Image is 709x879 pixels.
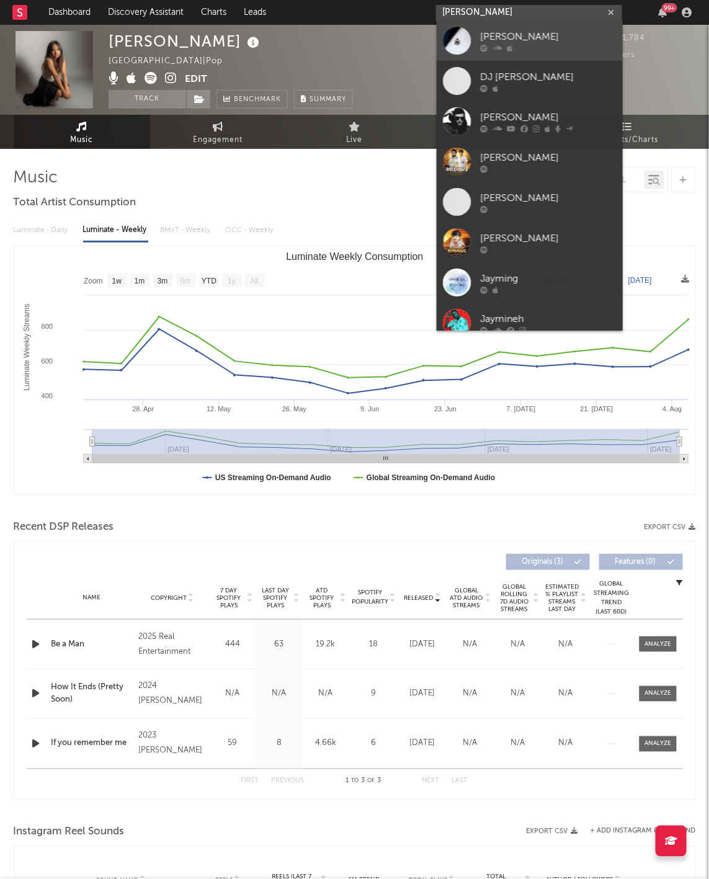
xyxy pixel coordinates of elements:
button: Summary [294,90,353,109]
div: 19.2k [306,638,346,651]
text: Luminate Weekly Streams [22,304,31,391]
text: 1m [134,277,145,286]
text: 3m [157,277,167,286]
div: Jaymineh [480,312,617,327]
a: [PERSON_NAME] [437,222,623,262]
div: 444 [213,638,253,651]
span: to [351,779,359,784]
text: 23. Jun [434,405,457,413]
div: 2023 [PERSON_NAME] [138,729,206,759]
button: Originals(3) [506,554,590,570]
text: Luminate Weekly Consumption [286,251,423,262]
div: N/A [545,688,587,700]
div: Jayming [480,272,617,287]
a: [PERSON_NAME] [437,101,623,141]
span: Live [347,133,363,148]
a: If you remember me [51,738,133,750]
text: [DATE] [628,276,652,285]
text: Zoom [84,277,103,286]
div: 9 [352,688,396,700]
span: Music [70,133,93,148]
text: 400 [41,392,52,399]
div: [PERSON_NAME] [109,31,262,51]
button: Export CSV [527,828,578,836]
text: 800 [41,323,52,330]
input: Search for artists [436,5,622,20]
span: Copyright [151,594,187,602]
span: Released [404,594,434,602]
div: 1 3 3 [329,774,398,789]
text: 12. May [207,405,231,413]
a: [PERSON_NAME] [437,141,623,182]
button: Edit [185,72,207,87]
button: Export CSV [644,524,696,531]
span: Recent DSP Releases [14,520,114,535]
text: 600 [41,357,52,365]
div: + Add Instagram Reel Sound [578,828,696,835]
div: 63 [259,638,300,651]
div: N/A [450,738,491,750]
div: 59 [213,738,253,750]
div: [PERSON_NAME] [480,151,617,166]
text: All [250,277,258,286]
a: Playlists/Charts [560,115,696,149]
span: Estimated % Playlist Streams Last Day [545,583,579,613]
span: Benchmark [234,92,281,107]
div: [PERSON_NAME] [480,231,617,246]
div: N/A [497,738,539,750]
span: Playlists/Charts [597,133,658,148]
div: [PERSON_NAME] [480,110,617,125]
div: [PERSON_NAME] [480,30,617,45]
span: Global Rolling 7D Audio Streams [497,583,532,613]
div: 6 [352,738,396,750]
div: Name [51,593,133,602]
a: Audience [423,115,560,149]
button: Last [452,778,468,785]
div: [DATE] [402,638,444,651]
div: 99 + [662,3,677,12]
text: 21. [DATE] [580,405,613,413]
span: Originals ( 3 ) [514,558,571,566]
a: Jaymineh [437,303,623,343]
button: + Add Instagram Reel Sound [591,828,696,835]
div: Global Streaming Trend (Last 60D) [593,579,630,617]
text: US Streaming On-Demand Audio [215,473,331,482]
div: N/A [545,738,587,750]
div: 4.66k [306,738,346,750]
text: YTD [201,277,216,286]
div: [DATE] [402,688,444,700]
button: Track [109,90,186,109]
button: First [241,778,259,785]
span: Last Day Spotify Plays [259,587,292,609]
div: 2025 Real Entertainment [138,630,206,659]
a: [PERSON_NAME] [437,20,623,61]
text: 28. Apr [132,405,154,413]
div: 18 [352,638,396,651]
div: N/A [450,638,491,651]
svg: Luminate Weekly Consumption [14,246,695,494]
text: 9. Jun [360,405,379,413]
button: Next [422,778,440,785]
text: 4. Aug [662,405,682,413]
a: DJ [PERSON_NAME] [437,61,623,101]
a: [PERSON_NAME] [437,182,623,222]
text: 6m [180,277,190,286]
span: 7 Day Spotify Plays [213,587,246,609]
span: Instagram Reel Sounds [14,825,125,840]
a: Music [14,115,150,149]
a: Jayming [437,262,623,303]
div: N/A [497,638,539,651]
div: N/A [545,638,587,651]
div: 8 [259,738,300,750]
text: 1w [112,277,122,286]
a: Be a Man [51,638,133,651]
a: How It Ends (Pretty Soon) [51,682,133,706]
span: Total Artist Consumption [14,195,136,210]
span: Engagement [194,133,243,148]
span: of [367,779,375,784]
div: DJ [PERSON_NAME] [480,70,617,85]
div: [DATE] [402,738,444,750]
div: N/A [306,688,346,700]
